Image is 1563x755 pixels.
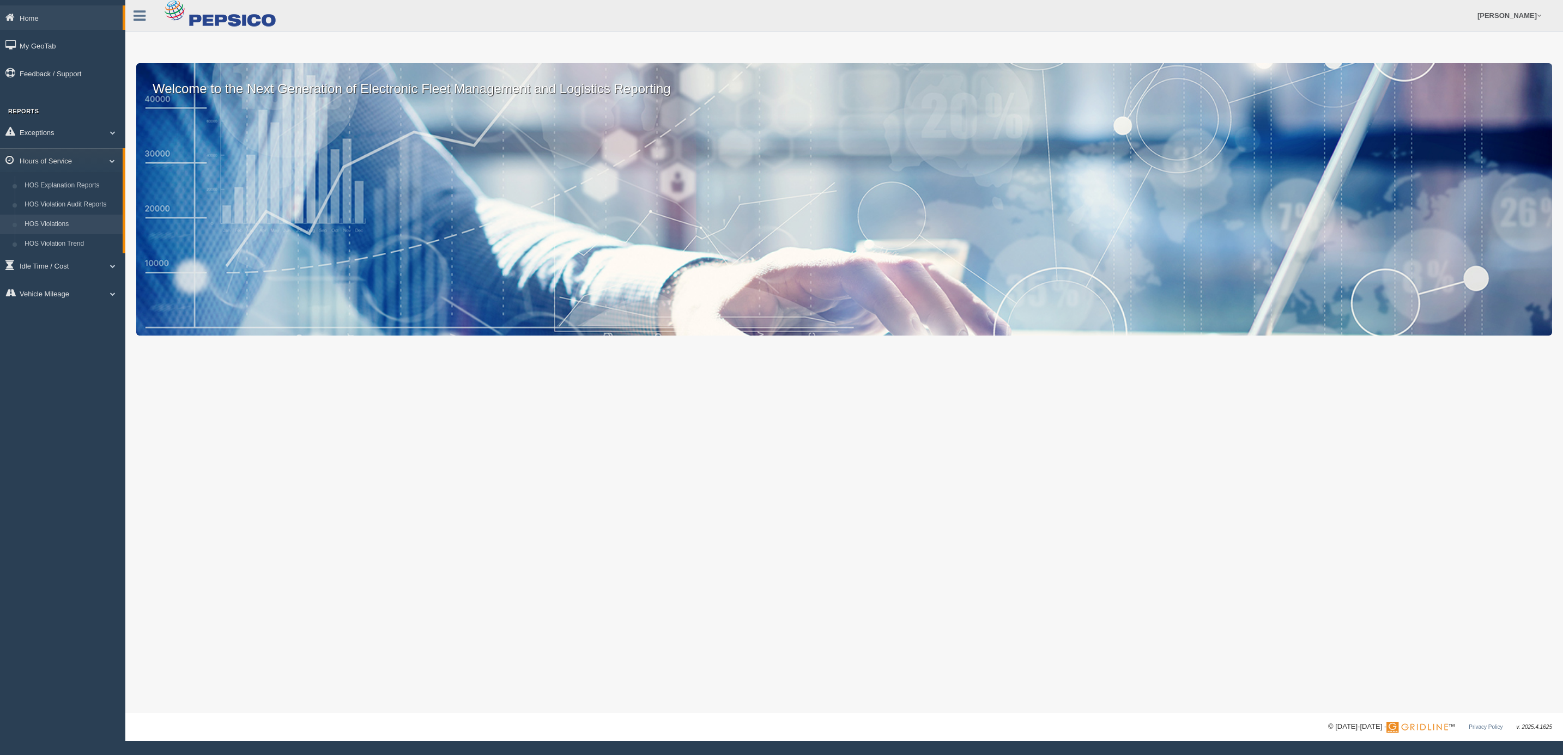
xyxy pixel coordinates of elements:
img: Gridline [1386,722,1448,733]
p: Welcome to the Next Generation of Electronic Fleet Management and Logistics Reporting [136,63,1552,98]
div: © [DATE]-[DATE] - ™ [1328,721,1552,733]
a: HOS Violations [20,215,123,234]
span: v. 2025.4.1625 [1517,724,1552,730]
a: HOS Explanation Reports [20,176,123,196]
a: HOS Violation Audit Reports [20,195,123,215]
a: Privacy Policy [1469,724,1503,730]
a: HOS Violation Trend [20,234,123,254]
